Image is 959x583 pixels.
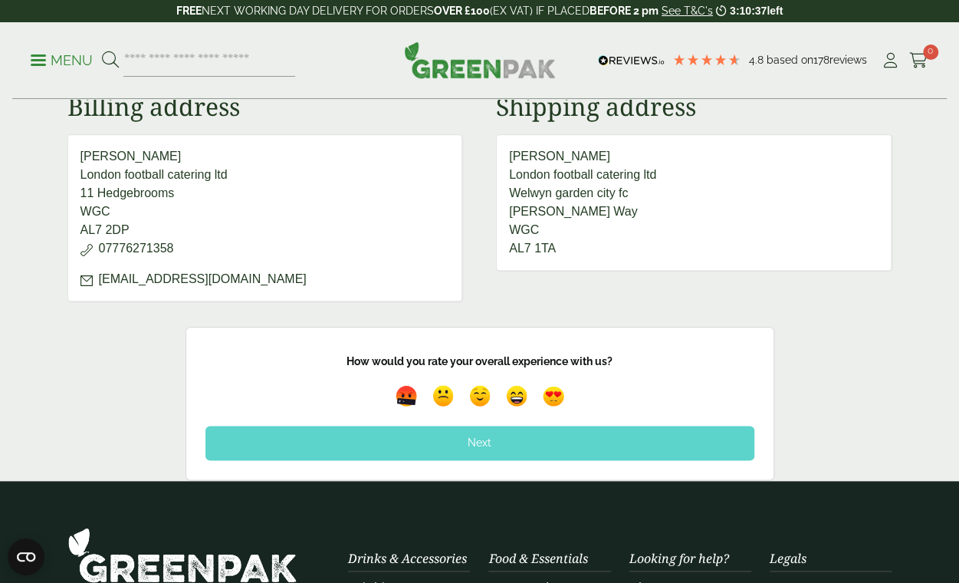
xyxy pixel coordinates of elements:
[434,5,490,17] strong: OVER £100
[829,54,867,66] span: reviews
[730,5,767,17] span: 3:10:37
[767,54,813,66] span: Based on
[909,49,928,72] a: 0
[539,381,568,410] img: emoji
[813,54,829,66] span: 178
[923,44,938,60] span: 0
[8,539,44,575] button: Open CMP widget
[176,5,202,17] strong: FREE
[496,92,892,121] h2: Shipping address
[502,381,531,410] img: emoji
[749,54,767,66] span: 4.8
[590,5,658,17] strong: BEFORE 2 pm
[767,5,783,17] span: left
[909,53,928,68] i: Cart
[205,426,754,459] div: Next
[465,381,494,410] img: emoji
[67,92,463,121] h2: Billing address
[881,53,900,68] i: My Account
[404,41,556,78] img: GreenPak Supplies
[429,381,458,410] img: emoji
[31,51,93,70] p: Menu
[496,134,892,272] address: [PERSON_NAME] London football catering ltd Welwyn garden city fc [PERSON_NAME] Way WGC AL7 1TA
[672,53,741,67] div: 4.78 Stars
[392,381,421,410] img: emoji
[80,239,449,258] p: 07776271358
[662,5,713,17] a: See T&C's
[67,527,297,583] img: GreenPak Supplies
[31,51,93,67] a: Menu
[80,270,449,288] p: [EMAIL_ADDRESS][DOMAIN_NAME]
[67,134,463,302] address: [PERSON_NAME] London football catering ltd 11 Hedgebrooms WGC AL7 2DP
[598,55,665,66] img: REVIEWS.io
